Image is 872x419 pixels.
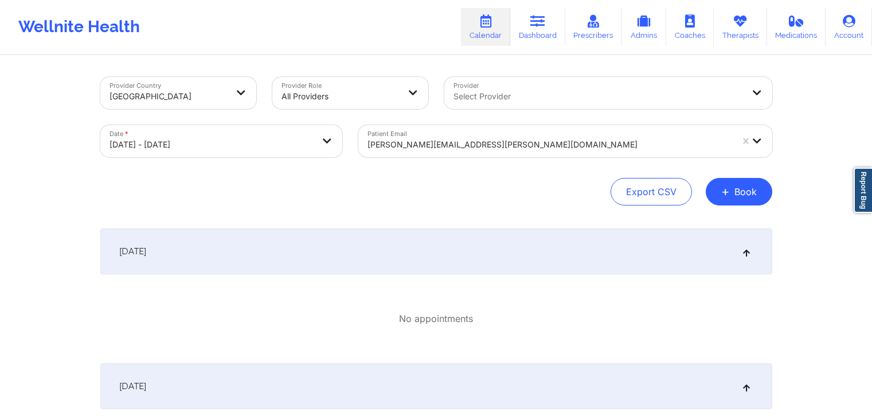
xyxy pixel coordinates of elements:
[119,381,146,392] span: [DATE]
[611,178,692,205] button: Export CSV
[510,8,565,46] a: Dashboard
[565,8,622,46] a: Prescribers
[621,8,666,46] a: Admins
[666,8,714,46] a: Coaches
[706,178,772,205] button: +Book
[721,188,730,195] span: +
[367,132,732,157] div: [PERSON_NAME][EMAIL_ADDRESS][PERSON_NAME][DOMAIN_NAME]
[110,84,228,109] div: [GEOGRAPHIC_DATA]
[714,8,767,46] a: Therapists
[110,132,314,157] div: [DATE] - [DATE]
[767,8,826,46] a: Medications
[826,8,872,46] a: Account
[399,312,473,325] p: No appointments
[461,8,510,46] a: Calendar
[854,168,872,213] a: Report Bug
[119,246,146,257] span: [DATE]
[281,84,400,109] div: All Providers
